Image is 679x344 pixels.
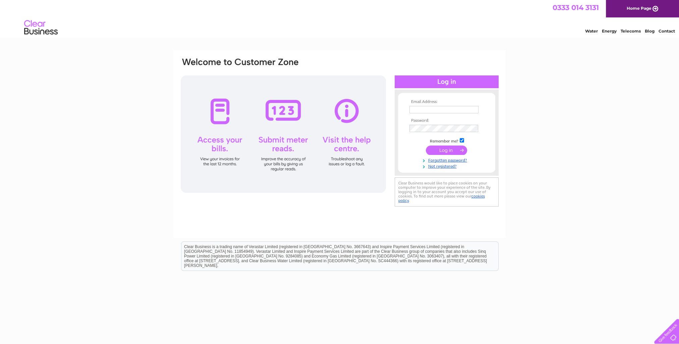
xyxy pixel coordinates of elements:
[621,28,641,34] a: Telecoms
[408,100,486,104] th: Email Address:
[553,3,599,12] a: 0333 014 3131
[645,28,655,34] a: Blog
[409,157,486,163] a: Forgotten password?
[408,118,486,123] th: Password:
[409,163,486,169] a: Not registered?
[181,4,498,33] div: Clear Business is a trading name of Verastar Limited (registered in [GEOGRAPHIC_DATA] No. 3667643...
[24,17,58,38] img: logo.png
[426,146,467,155] input: Submit
[398,194,485,203] a: cookies policy
[602,28,617,34] a: Energy
[408,137,486,144] td: Remember me?
[659,28,675,34] a: Contact
[395,177,499,207] div: Clear Business would like to place cookies on your computer to improve your experience of the sit...
[585,28,598,34] a: Water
